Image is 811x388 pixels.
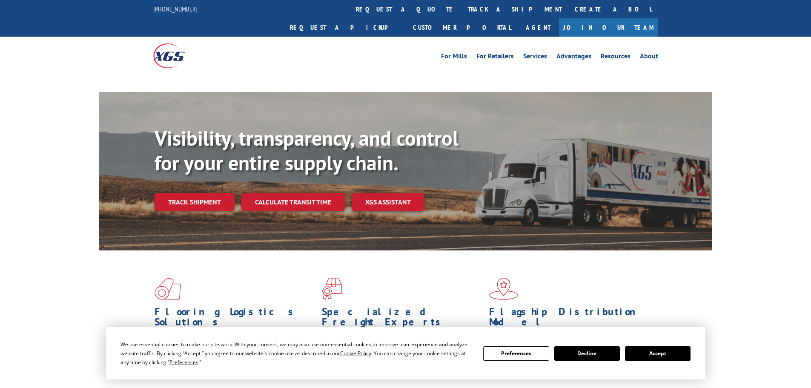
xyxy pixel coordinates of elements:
[601,53,630,62] a: Resources
[155,125,459,176] b: Visibility, transparency, and control for your entire supply chain.
[640,53,658,62] a: About
[483,346,549,361] button: Preferences
[556,53,591,62] a: Advantages
[322,278,342,300] img: xgs-icon-focused-on-flooring-red
[169,359,198,366] span: Preferences
[352,193,424,211] a: XGS ASSISTANT
[523,53,547,62] a: Services
[322,307,483,331] h1: Specialized Freight Experts
[559,18,658,37] a: Join Our Team
[489,307,650,331] h1: Flagship Distribution Model
[517,18,559,37] a: Agent
[153,5,198,13] a: [PHONE_NUMBER]
[155,307,315,331] h1: Flooring Logistics Solutions
[155,278,181,300] img: xgs-icon-total-supply-chain-intelligence-red
[441,53,467,62] a: For Mills
[120,340,473,367] div: We use essential cookies to make our site work. With your consent, we may also use non-essential ...
[407,18,517,37] a: Customer Portal
[284,18,407,37] a: Request a pickup
[241,193,345,211] a: Calculate transit time
[625,346,691,361] button: Accept
[476,53,514,62] a: For Retailers
[554,346,620,361] button: Decline
[155,193,235,211] a: Track shipment
[489,278,519,300] img: xgs-icon-flagship-distribution-model-red
[106,327,705,379] div: Cookie Consent Prompt
[340,350,371,357] span: Cookie Policy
